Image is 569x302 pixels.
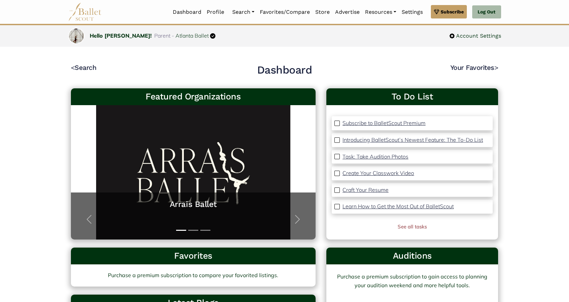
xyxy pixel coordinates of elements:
[342,186,389,193] p: Craft Your Resume
[175,32,209,39] a: Atlanta Ballet
[342,119,425,128] a: Subscribe to BalletScout Premium
[342,153,408,160] p: Task: Take Audition Photos
[69,29,84,48] img: profile picture
[78,199,309,210] a: Arrais Ballet
[494,63,498,72] code: >
[332,5,362,19] a: Advertise
[332,250,493,262] h3: Auditions
[434,8,439,15] img: gem.svg
[76,250,311,262] h3: Favorites
[90,32,152,39] a: Hello [PERSON_NAME]!
[71,63,75,72] code: <
[441,8,464,15] span: Subscribe
[188,226,198,234] button: Slide 2
[313,5,332,19] a: Store
[200,226,210,234] button: Slide 3
[332,91,493,102] a: To Do List
[342,120,425,126] p: Subscribe to BalletScout Premium
[230,5,257,19] a: Search
[342,170,414,176] p: Create Your Classwork Video
[449,32,501,40] a: Account Settings
[342,136,483,143] p: Introducing BalletScout’s Newest Feature: The To-Do List
[257,63,312,77] h2: Dashboard
[342,153,408,161] a: Task: Take Audition Photos
[362,5,399,19] a: Resources
[257,5,313,19] a: Favorites/Compare
[342,202,454,211] a: Learn How to Get the Most Out of BalletScout
[399,5,425,19] a: Settings
[172,32,174,39] span: -
[431,5,467,18] a: Subscribe
[170,5,204,19] a: Dashboard
[154,32,170,39] span: Parent
[204,5,227,19] a: Profile
[342,186,389,195] a: Craft Your Resume
[472,5,501,19] a: Log Out
[176,226,186,234] button: Slide 1
[71,63,96,72] a: <Search
[342,169,414,178] a: Create Your Classwork Video
[342,203,454,210] p: Learn How to Get the Most Out of BalletScout
[76,91,311,102] h3: Featured Organizations
[337,273,487,289] a: Purchase a premium subscription to gain access to planning your audition weekend and more helpful...
[455,32,501,40] span: Account Settings
[450,63,498,72] a: Your Favorites
[342,136,483,144] a: Introducing BalletScout’s Newest Feature: The To-Do List
[71,264,316,287] a: Purchase a premium subscription to compare your favorited listings.
[398,223,427,230] a: See all tasks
